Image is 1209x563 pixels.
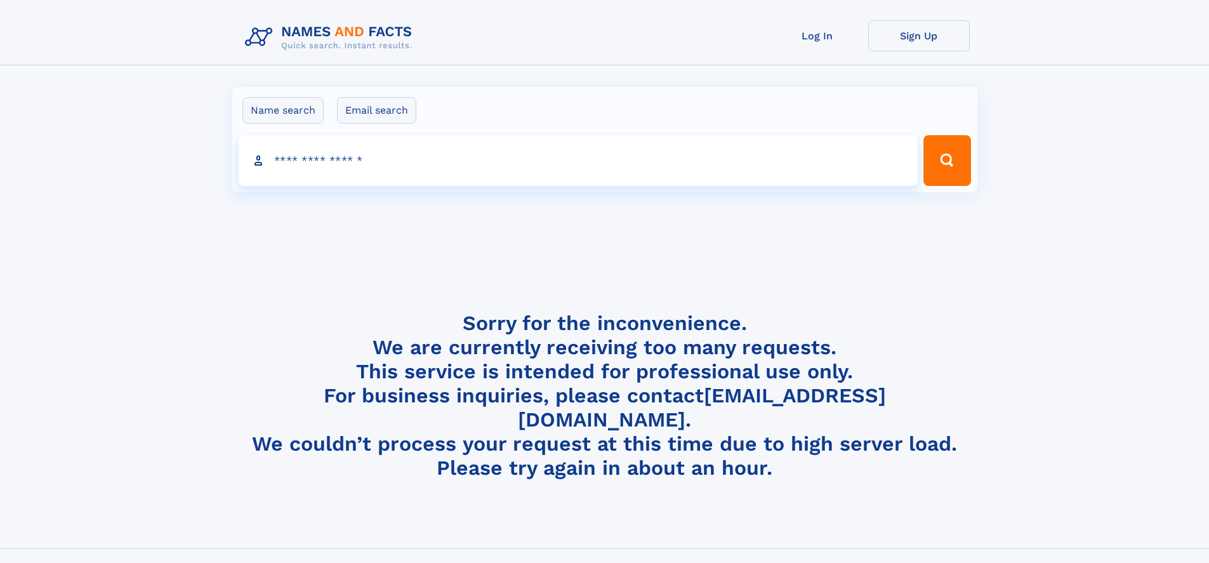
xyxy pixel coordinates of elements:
[240,20,423,55] img: Logo Names and Facts
[242,97,324,124] label: Name search
[240,311,970,480] h4: Sorry for the inconvenience. We are currently receiving too many requests. This service is intend...
[518,383,886,432] a: [EMAIL_ADDRESS][DOMAIN_NAME]
[337,97,416,124] label: Email search
[923,135,970,186] button: Search Button
[868,20,970,51] a: Sign Up
[239,135,918,186] input: search input
[767,20,868,51] a: Log In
